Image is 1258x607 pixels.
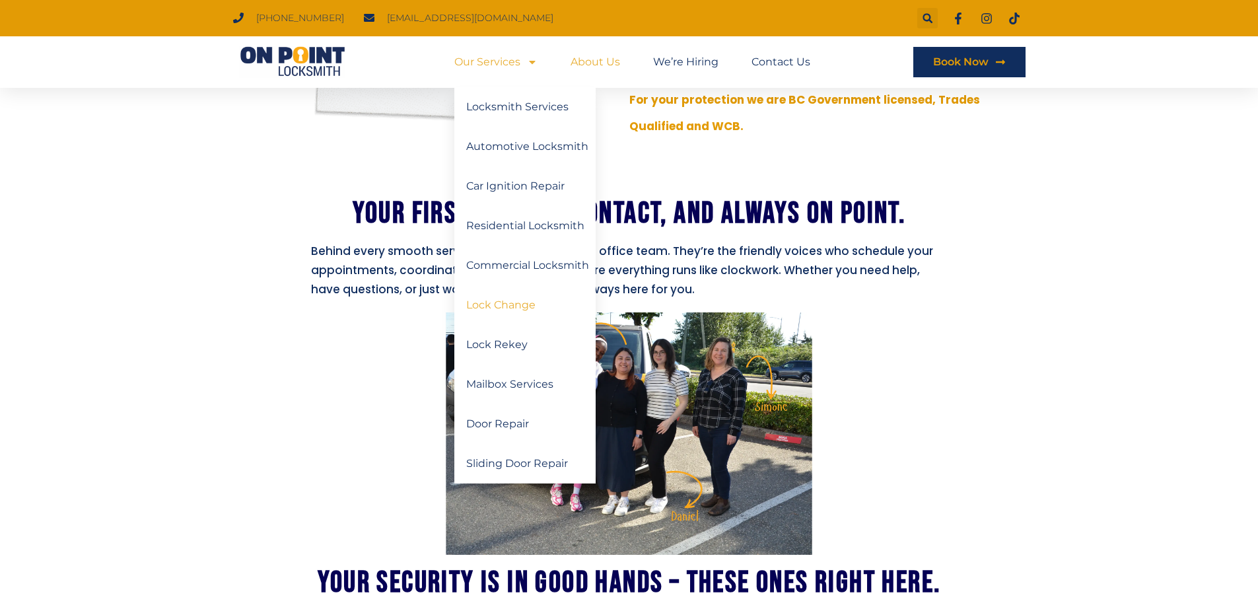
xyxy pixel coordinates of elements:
[933,57,989,67] span: Book Now
[454,404,596,444] a: Door Repair
[260,568,999,598] h2: Your security is in good hands – these ones right here.
[653,47,718,77] a: We’re Hiring
[454,285,596,325] a: Lock Change
[384,9,553,27] span: [EMAIL_ADDRESS][DOMAIN_NAME]
[454,444,596,483] a: Sliding Door Repair
[629,92,980,134] span: For your protection we are BC Government licensed, Trades Qualified and WCB.
[454,47,538,77] a: Our Services
[454,365,596,404] a: Mailbox Services
[454,166,596,206] a: Car Ignition Repair
[454,47,810,77] nav: Menu
[260,199,999,229] h2: Your first point of contact, and always on point.
[454,246,596,285] a: Commercial Locksmith
[454,87,596,483] ul: Our Services
[571,47,620,77] a: About Us
[311,242,947,299] p: Behind every smooth service call is our dedicated office team. They’re the friendly voices who sc...
[454,206,596,246] a: Residential Locksmith
[751,47,810,77] a: Contact Us
[454,127,596,166] a: Automotive Locksmith
[454,325,596,365] a: Lock Rekey
[913,47,1026,77] a: Book Now
[454,87,596,127] a: Locksmith Services
[446,312,812,555] img: Meet the Office employee
[917,8,938,28] div: Search
[253,9,344,27] span: [PHONE_NUMBER]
